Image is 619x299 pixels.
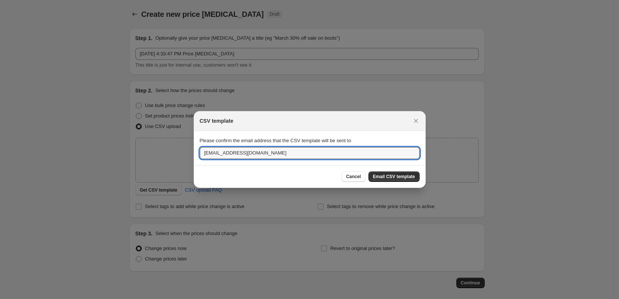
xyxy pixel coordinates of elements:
[341,171,365,182] button: Cancel
[368,171,420,182] button: Email CSV template
[411,116,421,126] button: Close
[373,174,415,180] span: Email CSV template
[200,138,351,143] span: Please confirm the email address that the CSV template will be sent to
[346,174,361,180] span: Cancel
[200,117,233,125] h2: CSV template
